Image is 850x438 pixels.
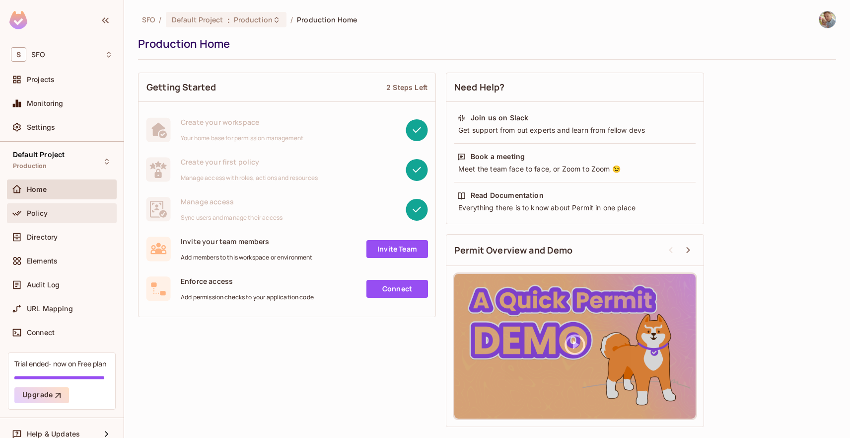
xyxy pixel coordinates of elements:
span: Permit Overview and Demo [454,244,573,257]
span: Enforce access [181,276,314,286]
span: Default Project [172,15,223,24]
span: Audit Log [27,281,60,289]
div: Production Home [138,36,831,51]
span: S [11,47,26,62]
div: Trial ended- now on Free plan [14,359,106,368]
span: Getting Started [146,81,216,93]
div: Book a meeting [471,152,525,162]
span: Workspace: SFO [31,51,45,59]
span: Policy [27,209,48,217]
span: Create your workspace [181,117,303,127]
span: Invite your team members [181,237,313,246]
span: Default Project [13,151,65,159]
span: Add permission checks to your application code [181,293,314,301]
div: Get support from out experts and learn from fellow devs [457,125,693,135]
span: the active workspace [142,15,155,24]
div: Everything there is to know about Permit in one place [457,203,693,213]
span: Production [13,162,47,170]
span: Production Home [297,15,357,24]
span: Production [234,15,273,24]
span: Settings [27,123,55,131]
img: SReyMgAAAABJRU5ErkJggg== [9,11,27,29]
li: / [290,15,293,24]
span: Sync users and manage their access [181,214,283,222]
span: Add members to this workspace or environment [181,254,313,262]
a: Connect [366,280,428,298]
span: Help & Updates [27,430,80,438]
span: Need Help? [454,81,505,93]
span: Home [27,185,47,193]
span: Manage access [181,197,283,206]
button: Upgrade [14,387,69,403]
img: Steen Laursen [819,11,836,28]
span: Manage access with roles, actions and resources [181,174,318,182]
span: Monitoring [27,99,64,107]
span: Directory [27,233,58,241]
span: : [227,16,230,24]
span: Projects [27,76,55,84]
span: URL Mapping [27,305,73,313]
span: Elements [27,257,58,265]
li: / [159,15,161,24]
div: 2 Steps Left [386,83,427,92]
div: Meet the team face to face, or Zoom to Zoom 😉 [457,164,693,174]
div: Read Documentation [471,190,544,200]
span: Connect [27,329,55,337]
span: Your home base for permission management [181,134,303,142]
a: Invite Team [366,240,428,258]
span: Create your first policy [181,157,318,167]
div: Join us on Slack [471,113,528,123]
